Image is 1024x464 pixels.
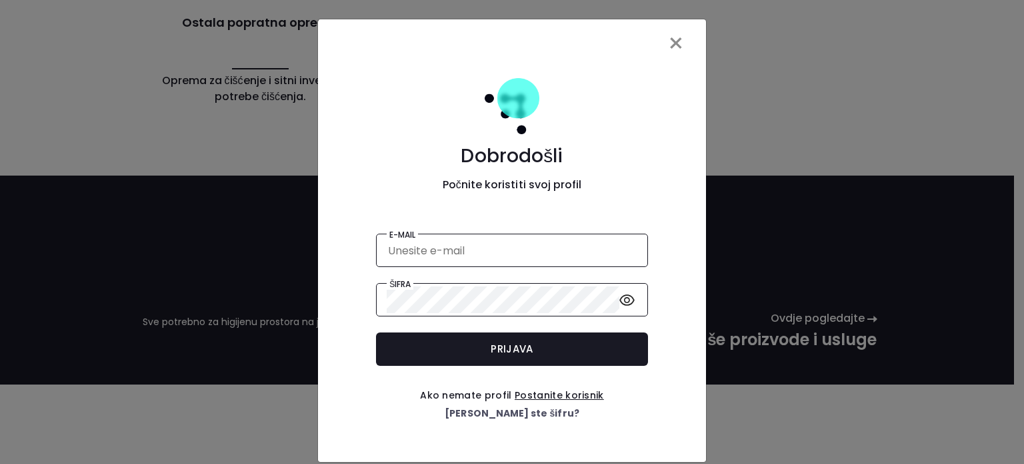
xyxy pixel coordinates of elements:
[376,332,648,366] button: Prijava
[387,230,418,240] h5: E-mail
[420,406,604,422] h4: [PERSON_NAME] ste šifru?
[515,389,604,402] a: Postanite korisnik
[387,280,413,289] h5: Šifra
[443,178,582,218] h2: Počnite koristiti svoj profil
[420,377,604,401] h3: Ako nemate profil
[443,144,582,169] h1: Dobrodošli
[619,292,635,308] span: eye
[485,78,539,144] img: login to bizbook
[387,237,637,264] input: Unesite e-mail
[657,19,695,67] button: Close
[667,25,685,62] span: ×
